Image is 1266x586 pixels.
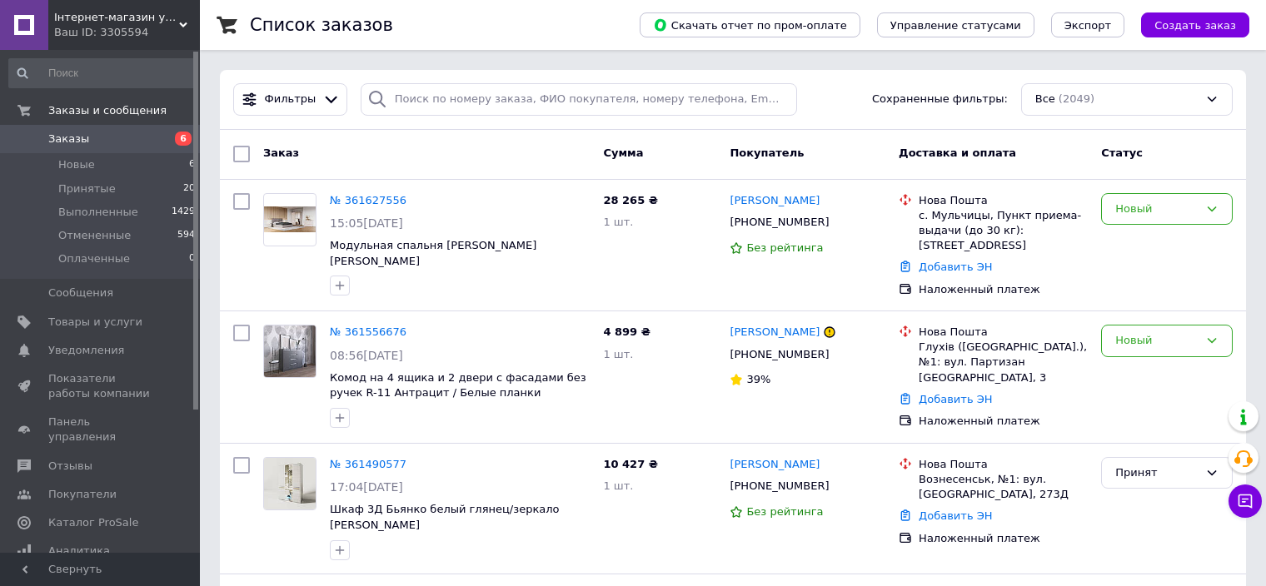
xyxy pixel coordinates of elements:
span: Уведомления [48,343,124,358]
span: 6 [189,157,195,172]
span: Сохраненные фильтры: [872,92,1008,107]
span: Заказы и сообщения [48,103,167,118]
span: Скачать отчет по пром-оплате [653,17,847,32]
img: Фото товару [264,458,316,509]
span: Покупатель [730,146,804,159]
button: Экспорт [1051,12,1124,37]
span: Отмененные [58,228,131,243]
span: Товары и услуги [48,315,142,330]
a: Комод на 4 ящика и 2 двери c фасадами без ручек R-11 Антрацит / Белые планки [330,371,586,400]
span: Принятые [58,181,116,196]
div: с. Мульчицы, Пункт приема-выдачи (до 30 кг): [STREET_ADDRESS] [919,208,1088,254]
span: Без рейтинга [746,505,823,518]
a: Добавить ЭН [919,261,992,273]
a: № 361627556 [330,194,406,206]
span: Панель управления [48,415,154,444]
a: [PERSON_NAME] [730,193,820,209]
button: Скачать отчет по пром-оплате [640,12,860,37]
div: Вознесенськ, №1: вул. [GEOGRAPHIC_DATA], 273Д [919,472,1088,502]
span: 15:05[DATE] [330,216,403,230]
div: [PHONE_NUMBER] [726,475,832,497]
div: Наложенный платеж [919,414,1088,429]
a: [PERSON_NAME] [730,325,820,340]
span: 39% [746,373,770,385]
a: Фото товару [263,193,316,246]
span: Заказ [263,146,299,159]
span: Каталог ProSale [48,515,138,530]
span: Заказы [48,132,89,146]
a: № 361556676 [330,325,406,338]
span: Статус [1101,146,1143,159]
span: Новые [58,157,95,172]
div: Наложенный платеж [919,531,1088,546]
button: Чат с покупателем [1229,484,1262,518]
a: Добавить ЭН [919,509,992,522]
input: Поиск [8,58,197,88]
span: Создать заказ [1154,19,1236,32]
div: Наложенный платеж [919,282,1088,297]
span: 1429 [172,205,195,220]
button: Управление статусами [877,12,1034,37]
div: Новый [1115,332,1199,350]
a: Фото товару [263,325,316,378]
span: 1 шт. [603,216,633,228]
span: Оплаченные [58,251,130,266]
span: 4 899 ₴ [603,325,650,338]
span: 594 [177,228,195,243]
a: [PERSON_NAME] [730,457,820,473]
a: Создать заказ [1124,18,1249,31]
div: [PHONE_NUMBER] [726,344,832,365]
span: 1 шт. [603,479,633,492]
span: Отзывы [48,459,92,474]
span: 10 427 ₴ [603,458,657,470]
img: Фото товару [264,206,316,232]
a: Фото товару [263,457,316,510]
span: 0 [189,251,195,266]
span: (2049) [1059,92,1094,105]
input: Поиск по номеру заказа, ФИО покупателя, номеру телефона, Email, номеру накладной [361,83,797,116]
span: Аналитика [48,544,110,559]
span: Показатели работы компании [48,371,154,401]
div: Нова Пошта [919,325,1088,340]
a: Шкаф 3Д Бьянко белый глянец/зеркало [PERSON_NAME] [330,503,559,531]
div: Нова Пошта [919,457,1088,472]
div: Нова Пошта [919,193,1088,208]
span: Экспорт [1064,19,1111,32]
a: Модульная спальня [PERSON_NAME] [PERSON_NAME] [330,239,536,267]
span: 08:56[DATE] [330,349,403,362]
span: Інтернет-магазин українських меблів "СВОЯ МЕБЕЛЬ" [54,10,179,25]
span: 6 [175,132,192,146]
span: 17:04[DATE] [330,480,403,494]
a: Добавить ЭН [919,393,992,405]
span: Фильтры [265,92,316,107]
div: Ваш ID: 3305594 [54,25,200,40]
span: Доставка и оплата [899,146,1016,159]
span: Все [1035,92,1055,107]
div: [PHONE_NUMBER] [726,211,832,233]
span: Покупатели [48,487,117,502]
span: Сообщения [48,286,113,300]
span: Сумма [603,146,643,159]
img: Фото товару [264,325,316,377]
span: Управление статусами [890,19,1021,32]
span: 20 [183,181,195,196]
h1: Список заказов [250,15,393,35]
span: Выполненные [58,205,138,220]
div: Глухів ([GEOGRAPHIC_DATA].), №1: вул. Партизан [GEOGRAPHIC_DATA], 3 [919,340,1088,385]
span: 28 265 ₴ [603,194,657,206]
div: Новый [1115,201,1199,218]
button: Создать заказ [1141,12,1249,37]
a: № 361490577 [330,458,406,470]
span: Без рейтинга [746,241,823,254]
div: Принят [1115,464,1199,482]
span: 1 шт. [603,348,633,360]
